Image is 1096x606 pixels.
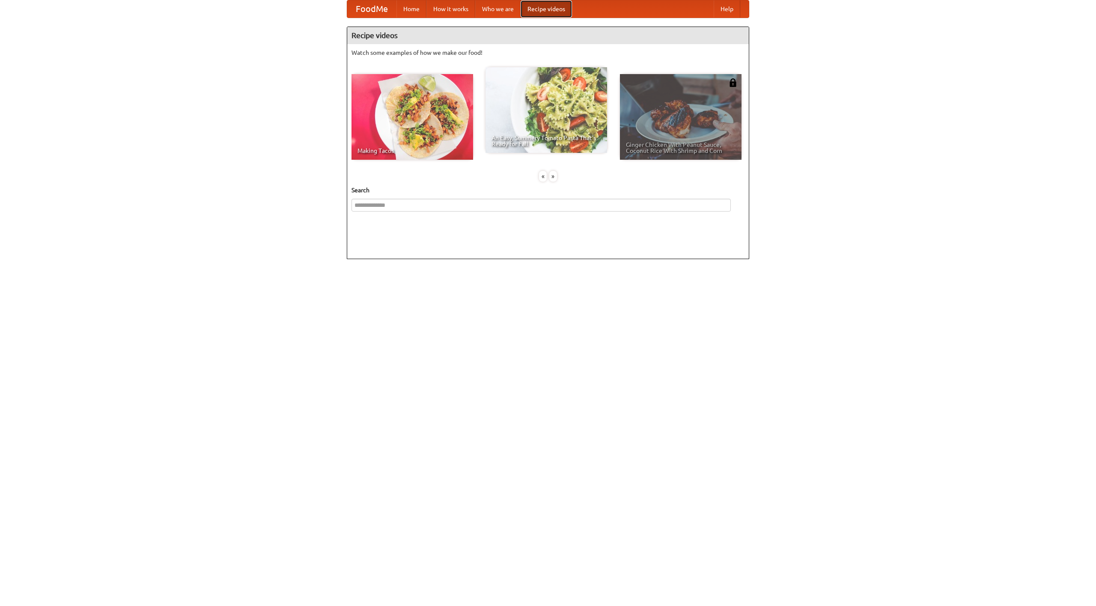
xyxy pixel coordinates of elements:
div: « [539,171,547,182]
p: Watch some examples of how we make our food! [351,48,745,57]
a: Help [714,0,740,18]
a: Home [396,0,426,18]
h5: Search [351,186,745,194]
a: An Easy, Summery Tomato Pasta That's Ready for Fall [485,67,607,153]
span: Making Tacos [357,148,467,154]
a: Recipe videos [521,0,572,18]
span: An Easy, Summery Tomato Pasta That's Ready for Fall [491,135,601,147]
div: » [549,171,557,182]
h4: Recipe videos [347,27,749,44]
a: How it works [426,0,475,18]
a: Who we are [475,0,521,18]
a: Making Tacos [351,74,473,160]
img: 483408.png [729,78,737,87]
a: FoodMe [347,0,396,18]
